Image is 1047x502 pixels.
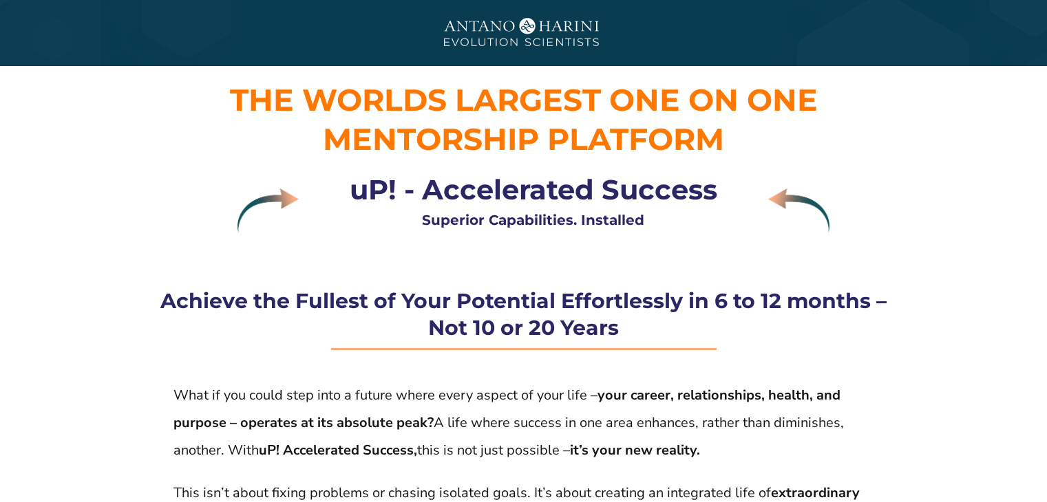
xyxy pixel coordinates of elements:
[350,173,717,206] strong: uP! - Accelerated Success
[230,81,818,157] span: THE WORLDS LARGEST ONE ON ONE M
[421,8,627,59] img: A&H_Ev png
[352,120,724,157] span: entorship Platform
[259,441,417,459] strong: uP! Accelerated Success,
[570,441,700,459] strong: it’s your new reality.
[237,188,299,233] img: Layer 9
[768,188,829,233] img: Layer 9 copy
[160,288,887,340] strong: Achieve the Fullest of Your Potential Effortlessly in 6 to 12 months – Not 10 or 20 Years
[422,212,644,228] strong: Superior Capabilities. Installed
[173,382,874,464] p: What if you could step into a future where every aspect of your life – A life where success in on...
